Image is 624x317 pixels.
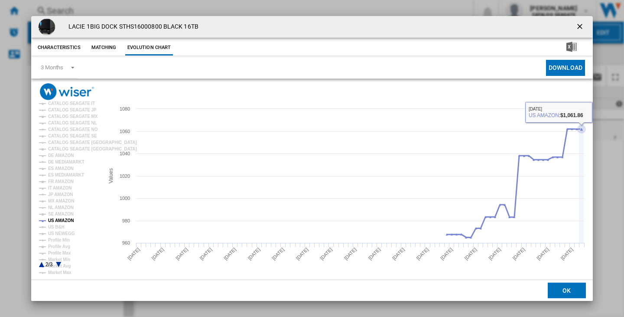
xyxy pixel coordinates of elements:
tspan: [DATE] [343,247,357,261]
tspan: CATALOG SEAGATE NO [48,127,98,132]
tspan: [DATE] [319,247,333,261]
tspan: Values [108,168,114,183]
ng-md-icon: getI18NText('BUTTONS.CLOSE_DIALOG') [575,22,586,33]
tspan: [DATE] [439,247,454,261]
tspan: Profile Avg [48,244,70,249]
md-dialog: Product popup [31,16,593,301]
tspan: CATALOG SEAGATE SE [48,134,97,138]
tspan: [DATE] [127,247,141,261]
tspan: [DATE] [223,247,237,261]
tspan: Market Min [48,257,70,262]
tspan: Market Max [48,270,71,275]
tspan: CATALOG SEAGATE IT [48,101,95,106]
tspan: JP AMAZON [48,192,73,197]
tspan: 960 [122,240,130,245]
button: Matching [85,40,123,56]
tspan: [DATE] [175,247,189,261]
tspan: 1040 [120,151,130,156]
tspan: Profile Min [48,238,70,242]
tspan: 1000 [120,196,130,201]
tspan: US AMAZON [48,218,74,223]
tspan: ES AMAZON [48,166,74,171]
tspan: 1020 [120,173,130,179]
tspan: [DATE] [271,247,285,261]
tspan: DE AMAZON [48,153,74,158]
tspan: 980 [122,218,130,223]
img: excel-24x24.png [566,42,577,52]
tspan: SE AMAZON [48,212,74,216]
tspan: CATALOG SEAGATE [GEOGRAPHIC_DATA] [48,140,137,145]
h4: LACIE 1BIG DOCK STHS16000800 BLACK 16TB [64,23,198,31]
button: OK [548,283,586,298]
tspan: CATALOG SEAGATE NL [48,121,97,125]
tspan: [DATE] [536,247,550,261]
tspan: Profile Max [48,251,71,255]
button: Characteristics [36,40,83,56]
tspan: US B&H [48,225,65,229]
tspan: ES MEDIAMARKT [48,173,84,177]
tspan: IT AMAZON [48,186,71,190]
tspan: [DATE] [151,247,165,261]
tspan: DE MEDIAMARKT [48,160,84,164]
tspan: [DATE] [391,247,406,261]
div: 3 Months [41,64,63,71]
img: 71B7gxOiKeL.__AC_SX300_SY300_QL70_ML2_.jpg [38,18,55,36]
tspan: [DATE] [199,247,213,261]
button: Evolution chart [125,40,173,56]
tspan: NL AMAZON [48,205,74,210]
tspan: [DATE] [512,247,526,261]
img: logo_wiser_300x94.png [40,83,94,100]
tspan: US NEWEGG [48,231,75,236]
tspan: [DATE] [415,247,429,261]
tspan: CATALOG SEAGATE JP [48,108,97,112]
tspan: CATALOG SEAGATE MX [48,114,98,119]
button: Download in Excel [552,40,591,56]
tspan: [DATE] [247,247,261,261]
tspan: MX AMAZON [48,199,74,203]
tspan: [DATE] [487,247,502,261]
button: getI18NText('BUTTONS.CLOSE_DIALOG') [572,18,589,36]
tspan: 1060 [120,129,130,134]
tspan: 1080 [120,106,130,111]
tspan: Market Avg [48,264,71,268]
text: 2/3 [45,261,53,268]
tspan: [DATE] [560,247,574,261]
tspan: [DATE] [464,247,478,261]
tspan: [DATE] [295,247,309,261]
tspan: CATALOG SEAGATE [GEOGRAPHIC_DATA] [48,147,137,151]
tspan: FR AMAZON [48,179,74,184]
button: Download [546,60,585,76]
tspan: [DATE] [367,247,381,261]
